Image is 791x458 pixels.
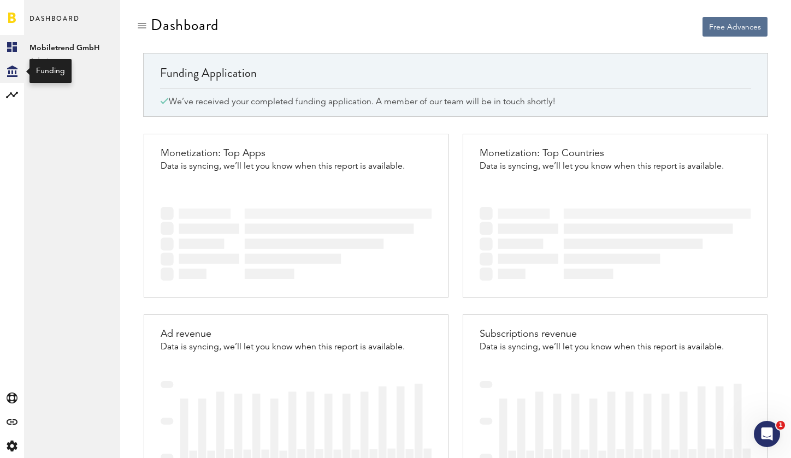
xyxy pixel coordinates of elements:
div: Dashboard [151,16,219,34]
img: horizontal-chart-stub.svg [161,207,432,281]
div: Monetization: Top Countries [480,145,724,162]
div: Data is syncing, we’ll let you know when this report is available. [161,342,405,352]
div: Data is syncing, we’ll let you know when this report is available. [161,162,405,171]
div: Monetization: Top Apps [161,145,405,162]
span: Support [23,8,62,17]
div: Ad revenue [161,326,405,342]
div: Subscriptions revenue [480,326,724,342]
div: Data is syncing, we’ll let you know when this report is available. [480,342,724,352]
span: Admin [29,55,115,68]
span: Mobiletrend GmbH [29,41,115,55]
span: 1 [776,421,785,430]
div: Funding [36,66,65,76]
div: Funding Application [160,64,752,88]
iframe: Intercom live chat [754,421,780,447]
button: Free Advances [703,17,768,37]
img: horizontal-chart-stub.svg [480,207,751,281]
div: Data is syncing, we’ll let you know when this report is available. [480,162,724,171]
span: Dashboard [29,12,80,35]
div: We’ve received your completed funding application. A member of our team will be in touch shortly! [160,96,555,109]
